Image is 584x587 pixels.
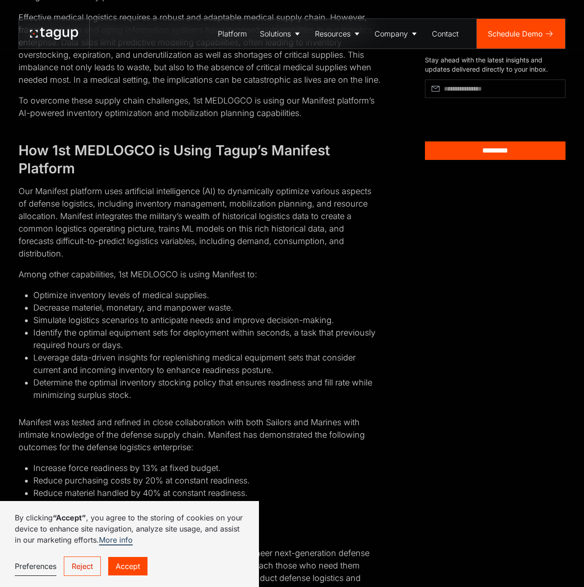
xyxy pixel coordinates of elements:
li: Leverage data-driven insights for replenishing medical equipment sets that consider current and i... [33,351,381,376]
iframe: reCAPTCHA [425,101,523,127]
div: Schedule Demo [488,28,543,39]
li: Increase force readiness by 13% at fixed budget. [33,462,381,474]
a: Accept [108,557,148,575]
li: Identify the optimal equipment sets for deployment within seconds, a task that previously require... [33,326,381,351]
a: Solutions [253,19,308,49]
div: Company [375,28,408,39]
li: Reduce materiel handled by 40% at constant readiness. [33,487,381,499]
li: Simulate logistics scenarios to anticipate needs and improve decision-making. [33,314,381,326]
a: Resources [308,19,368,49]
a: More info [99,535,133,545]
h2: How 1st MEDLOGCO is Using Tagup’s Manifest Platform [18,141,381,177]
a: Preferences [15,557,56,576]
li: Decrease materiel, monetary, and manpower waste. [33,301,381,314]
div: Stay ahead with the latest insights and updates delivered directly to your inbox. [425,55,566,73]
div: Resources [315,28,350,39]
p: To overcome these supply chain challenges, 1st MEDLOGCO is using our Manifest platform’s AI-power... [18,94,381,119]
a: Reject [64,556,101,576]
a: Platform [211,19,253,49]
p: By clicking , you agree to the storing of cookies on your device to enhance site navigation, anal... [15,512,244,545]
li: Reduce purchasing costs by 20% at constant readiness. [33,474,381,487]
p: Manifest was tested and refined in close collaboration with both Sailors and Marines with intimat... [18,416,381,453]
p: Among other capabilities, 1st MEDLOGCO is using Manifest to: [18,268,381,281]
strong: “Accept” [53,513,86,522]
a: Schedule Demo [477,19,565,49]
a: Contact [425,19,465,49]
div: Solutions [260,28,291,39]
div: Contact [432,28,459,39]
form: Article Subscribe [425,79,566,159]
p: Our Manifest platform uses artificial intelligence (AI) to dynamically optimize various aspects o... [18,185,381,260]
div: Platform [218,28,247,39]
a: Company [368,19,425,49]
li: Optimize inventory levels of medical supplies. [33,289,381,301]
li: Determine the optimal inventory stocking policy that ensures readiness and fill rate while minimi... [33,376,381,401]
